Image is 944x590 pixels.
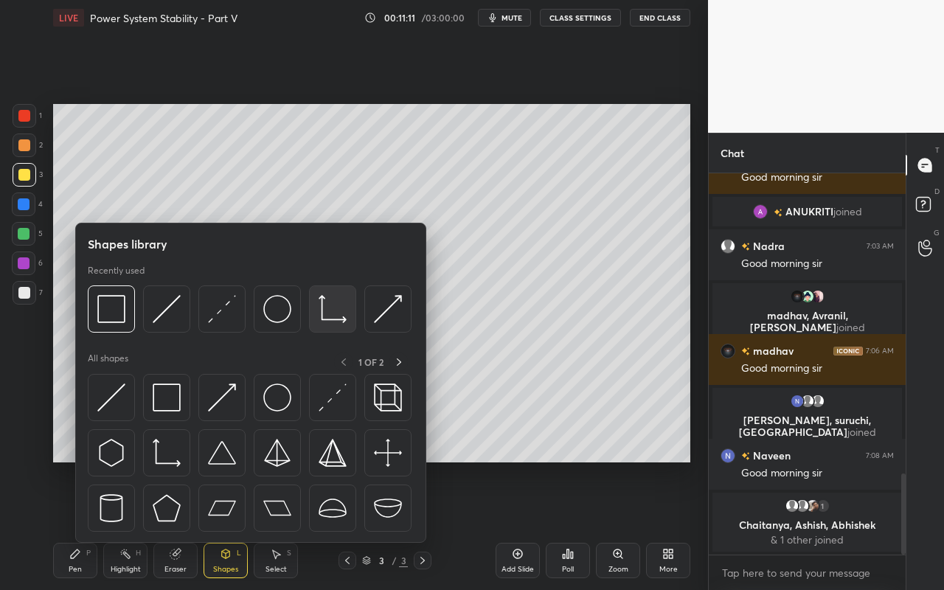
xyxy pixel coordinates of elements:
[88,353,128,371] p: All shapes
[741,257,894,271] div: Good morning sir
[790,394,805,409] img: ee30655678684072a2e6f9b783b30fc5.41891452_3
[866,451,894,460] div: 7:08 AM
[721,310,893,333] p: madhav, Avranil, [PERSON_NAME]
[721,534,893,546] p: & 1 other joined
[13,104,42,128] div: 1
[265,566,287,573] div: Select
[263,295,291,323] img: svg+xml;charset=utf-8,%3Csvg%20xmlns%3D%22http%3A%2F%2Fwww.w3.org%2F2000%2Fsvg%22%20width%3D%2236...
[750,448,791,463] h6: Naveen
[153,494,181,522] img: svg+xml;charset=utf-8,%3Csvg%20xmlns%3D%22http%3A%2F%2Fwww.w3.org%2F2000%2Fsvg%22%20width%3D%2234...
[374,494,402,522] img: svg+xml;charset=utf-8,%3Csvg%20xmlns%3D%22http%3A%2F%2Fwww.w3.org%2F2000%2Fsvg%22%20width%3D%2238...
[836,320,865,334] span: joined
[374,439,402,467] img: svg+xml;charset=utf-8,%3Csvg%20xmlns%3D%22http%3A%2F%2Fwww.w3.org%2F2000%2Fsvg%22%20width%3D%2240...
[866,347,894,355] div: 7:06 AM
[97,383,125,412] img: svg+xml;charset=utf-8,%3Csvg%20xmlns%3D%22http%3A%2F%2Fwww.w3.org%2F2000%2Fsvg%22%20width%3D%2230...
[502,13,522,23] span: mute
[263,494,291,522] img: svg+xml;charset=utf-8,%3Csvg%20xmlns%3D%22http%3A%2F%2Fwww.w3.org%2F2000%2Fsvg%22%20width%3D%2244...
[741,347,750,355] img: no-rating-badge.077c3623.svg
[502,566,534,573] div: Add Slide
[237,549,241,557] div: L
[721,344,735,358] img: 1e7ca2c0f1384014bb09906cde6dd1bc.jpg
[88,235,167,253] h5: Shapes library
[358,356,383,368] p: 1 OF 2
[399,554,408,567] div: 3
[213,566,238,573] div: Shapes
[753,204,768,219] img: 737a6abf6ccb4b04a52023bffca8f24f.70727386_3
[750,343,794,358] h6: madhav
[136,549,141,557] div: H
[709,133,756,173] p: Chat
[97,494,125,522] img: svg+xml;charset=utf-8,%3Csvg%20xmlns%3D%22http%3A%2F%2Fwww.w3.org%2F2000%2Fsvg%22%20width%3D%2228...
[721,519,893,531] p: Chaitanya, Ashish, Abhishek
[392,556,396,565] div: /
[816,499,830,513] div: 1
[750,238,785,254] h6: Nadra
[86,549,91,557] div: P
[935,145,940,156] p: T
[790,289,805,304] img: 1e7ca2c0f1384014bb09906cde6dd1bc.jpg
[12,251,43,275] div: 6
[90,11,237,25] h4: Power System Stability - Part V
[263,439,291,467] img: svg+xml;charset=utf-8,%3Csvg%20xmlns%3D%22http%3A%2F%2Fwww.w3.org%2F2000%2Fsvg%22%20width%3D%2234...
[785,206,833,218] span: ANUKRITI
[153,439,181,467] img: svg+xml;charset=utf-8,%3Csvg%20xmlns%3D%22http%3A%2F%2Fwww.w3.org%2F2000%2Fsvg%22%20width%3D%2233...
[934,227,940,238] p: G
[608,566,628,573] div: Zoom
[741,170,894,185] div: Good morning sir
[164,566,187,573] div: Eraser
[13,163,43,187] div: 3
[319,295,347,323] img: svg+xml;charset=utf-8,%3Csvg%20xmlns%3D%22http%3A%2F%2Fwww.w3.org%2F2000%2Fsvg%22%20width%3D%2233...
[721,239,735,254] img: default.png
[208,383,236,412] img: svg+xml;charset=utf-8,%3Csvg%20xmlns%3D%22http%3A%2F%2Fwww.w3.org%2F2000%2Fsvg%22%20width%3D%2230...
[867,242,894,251] div: 7:03 AM
[709,173,906,555] div: grid
[721,448,735,463] img: ee30655678684072a2e6f9b783b30fc5.41891452_3
[659,566,678,573] div: More
[833,347,863,355] img: iconic-dark.1390631f.png
[374,556,389,565] div: 3
[111,566,141,573] div: Highlight
[721,414,893,438] p: [PERSON_NAME], suruchi, [GEOGRAPHIC_DATA]
[540,9,621,27] button: CLASS SETTINGS
[800,289,815,304] img: 64998593_516549EB-BE7E-4373-9B5E-5E5471F07D32.png
[741,452,750,460] img: no-rating-badge.077c3623.svg
[795,499,810,513] img: default.png
[847,425,876,439] span: joined
[88,265,145,277] p: Recently used
[478,9,531,27] button: mute
[811,394,825,409] img: default.png
[319,439,347,467] img: svg+xml;charset=utf-8,%3Csvg%20xmlns%3D%22http%3A%2F%2Fwww.w3.org%2F2000%2Fsvg%22%20width%3D%2234...
[287,549,291,557] div: S
[12,222,43,246] div: 5
[774,209,782,217] img: no-rating-badge.077c3623.svg
[785,499,799,513] img: default.png
[13,281,43,305] div: 7
[741,361,894,376] div: Good morning sir
[741,243,750,251] img: no-rating-badge.077c3623.svg
[208,295,236,323] img: svg+xml;charset=utf-8,%3Csvg%20xmlns%3D%22http%3A%2F%2Fwww.w3.org%2F2000%2Fsvg%22%20width%3D%2230...
[97,295,125,323] img: svg+xml;charset=utf-8,%3Csvg%20xmlns%3D%22http%3A%2F%2Fwww.w3.org%2F2000%2Fsvg%22%20width%3D%2234...
[208,494,236,522] img: svg+xml;charset=utf-8,%3Csvg%20xmlns%3D%22http%3A%2F%2Fwww.w3.org%2F2000%2Fsvg%22%20width%3D%2244...
[374,383,402,412] img: svg+xml;charset=utf-8,%3Csvg%20xmlns%3D%22http%3A%2F%2Fwww.w3.org%2F2000%2Fsvg%22%20width%3D%2235...
[630,9,690,27] button: End Class
[805,499,820,513] img: f1996db315074091aabf1f14f4bba371.jpg
[374,295,402,323] img: svg+xml;charset=utf-8,%3Csvg%20xmlns%3D%22http%3A%2F%2Fwww.w3.org%2F2000%2Fsvg%22%20width%3D%2230...
[833,206,862,218] span: joined
[53,9,84,27] div: LIVE
[153,295,181,323] img: svg+xml;charset=utf-8,%3Csvg%20xmlns%3D%22http%3A%2F%2Fwww.w3.org%2F2000%2Fsvg%22%20width%3D%2230...
[69,566,82,573] div: Pen
[741,466,894,481] div: Good morning sir
[934,186,940,197] p: D
[153,383,181,412] img: svg+xml;charset=utf-8,%3Csvg%20xmlns%3D%22http%3A%2F%2Fwww.w3.org%2F2000%2Fsvg%22%20width%3D%2234...
[13,133,43,157] div: 2
[319,494,347,522] img: svg+xml;charset=utf-8,%3Csvg%20xmlns%3D%22http%3A%2F%2Fwww.w3.org%2F2000%2Fsvg%22%20width%3D%2238...
[800,394,815,409] img: default.png
[12,192,43,216] div: 4
[562,566,574,573] div: Poll
[319,383,347,412] img: svg+xml;charset=utf-8,%3Csvg%20xmlns%3D%22http%3A%2F%2Fwww.w3.org%2F2000%2Fsvg%22%20width%3D%2230...
[263,383,291,412] img: svg+xml;charset=utf-8,%3Csvg%20xmlns%3D%22http%3A%2F%2Fwww.w3.org%2F2000%2Fsvg%22%20width%3D%2236...
[208,439,236,467] img: svg+xml;charset=utf-8,%3Csvg%20xmlns%3D%22http%3A%2F%2Fwww.w3.org%2F2000%2Fsvg%22%20width%3D%2238...
[97,439,125,467] img: svg+xml;charset=utf-8,%3Csvg%20xmlns%3D%22http%3A%2F%2Fwww.w3.org%2F2000%2Fsvg%22%20width%3D%2230...
[811,289,825,304] img: 3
